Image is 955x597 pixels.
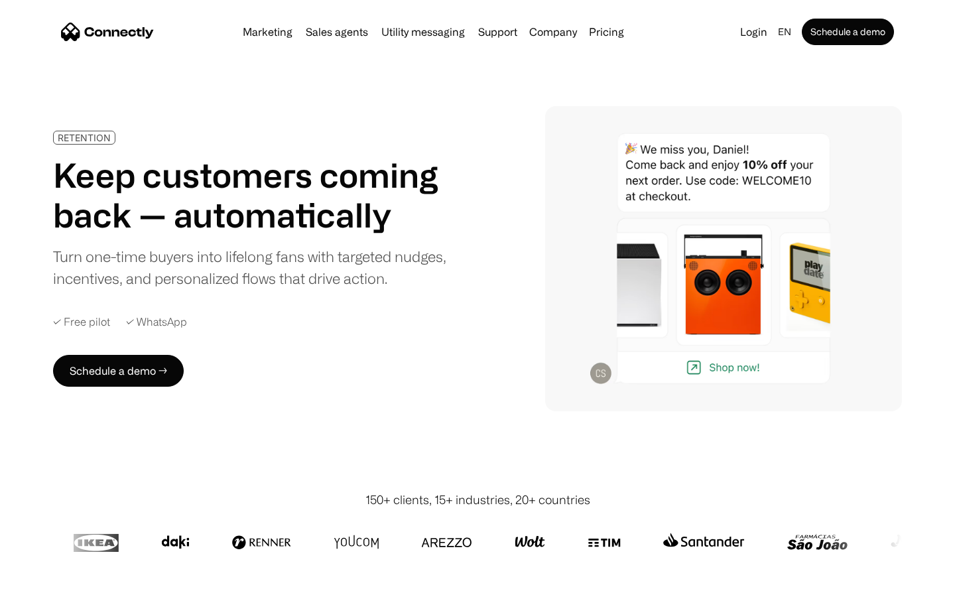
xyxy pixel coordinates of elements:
[300,27,373,37] a: Sales agents
[529,23,577,41] div: Company
[778,23,791,41] div: en
[735,23,773,41] a: Login
[237,27,298,37] a: Marketing
[13,572,80,592] aside: Language selected: English
[525,23,581,41] div: Company
[473,27,523,37] a: Support
[61,22,154,42] a: home
[58,133,111,143] div: RETENTION
[584,27,629,37] a: Pricing
[27,574,80,592] ul: Language list
[53,245,456,289] div: Turn one-time buyers into lifelong fans with targeted nudges, incentives, and personalized flows ...
[773,23,799,41] div: en
[802,19,894,45] a: Schedule a demo
[53,155,456,235] h1: Keep customers coming back — automatically
[53,316,110,328] div: ✓ Free pilot
[126,316,187,328] div: ✓ WhatsApp
[365,491,590,509] div: 150+ clients, 15+ industries, 20+ countries
[376,27,470,37] a: Utility messaging
[53,355,184,387] a: Schedule a demo →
